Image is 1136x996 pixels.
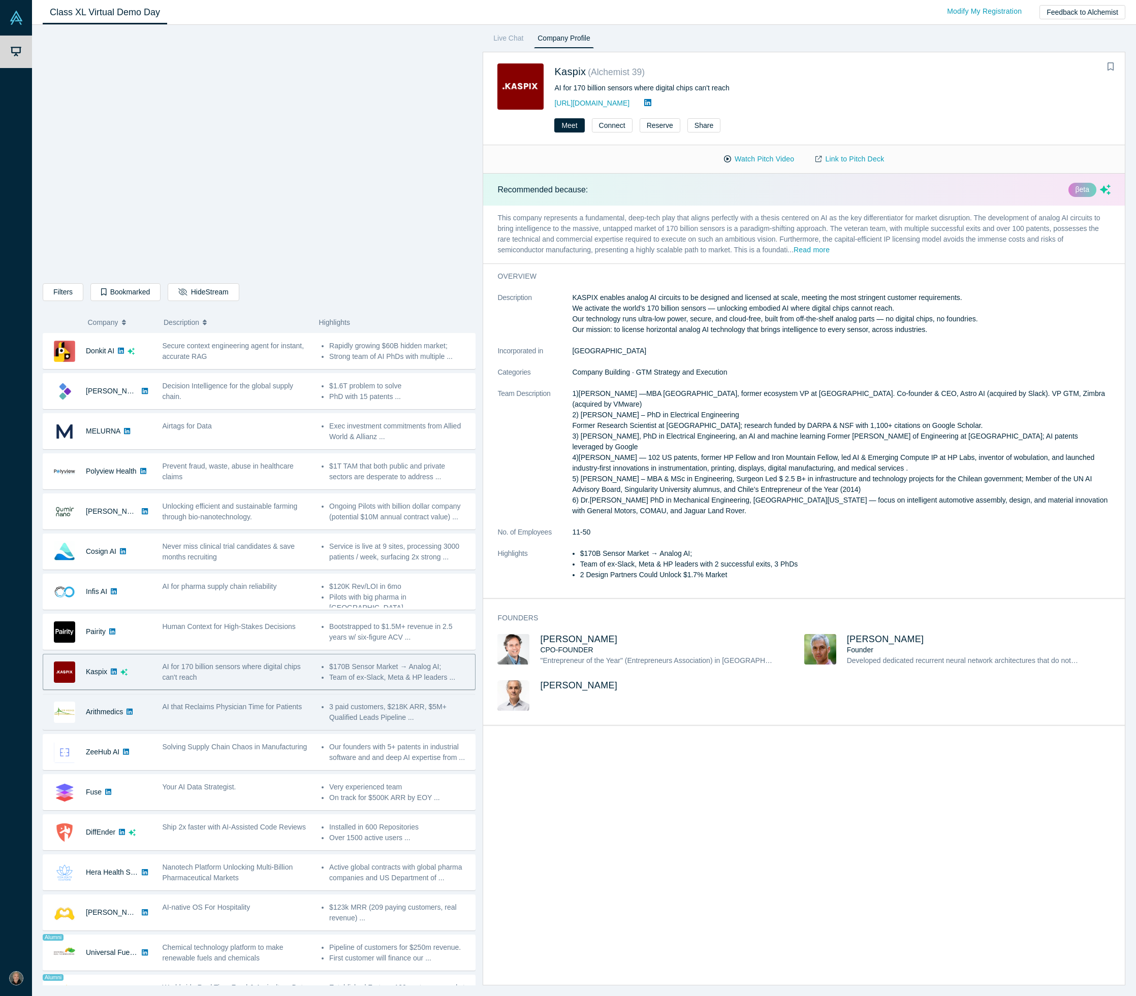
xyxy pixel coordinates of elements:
[86,788,102,796] a: Fuse
[329,822,470,833] li: Installed in 600 Repositories
[497,271,1096,282] h3: overview
[54,661,75,683] img: Kaspix's Logo
[329,581,470,592] li: $120K Rev/LOI in 6mo
[329,782,470,792] li: Very experienced team
[86,828,115,836] a: DiffEnder
[43,283,83,301] button: Filters
[163,662,301,681] span: AI for 170 billion sensors where digital chips can't reach
[329,621,470,643] li: Bootstrapped to $1.5M+ revenue in 2.5 years w/ six-figure ACV ...
[572,388,1111,516] p: 1)[PERSON_NAME] —MBA [GEOGRAPHIC_DATA], former ecosystem VP at [GEOGRAPHIC_DATA]. Co-founder & CE...
[319,318,350,326] span: Highlights
[497,548,572,591] dt: Highlights
[54,942,75,964] img: Universal Fuel Technologies's Logo
[86,868,155,876] a: Hera Health Solutions
[163,983,307,991] span: Worldwide Real Time Food & Agriculture Data
[54,421,75,442] img: MELURNA's Logo
[329,592,470,613] li: Pilots with big pharma in [GEOGRAPHIC_DATA] ...
[554,99,629,107] a: [URL][DOMAIN_NAME]
[490,32,527,48] a: Live Chat
[163,703,302,711] span: AI that Reclaims Physician Time for Patients
[86,427,120,435] a: MELURNA
[329,742,470,763] li: Our founders with 5+ patents in industrial software and and deep AI expertise from ...
[687,118,720,132] button: Share
[497,680,529,711] img: Eduardo Izquierdo's Profile Image
[86,708,123,716] a: Arithmedics
[86,948,175,956] a: Universal Fuel Technologies
[168,283,239,301] button: HideStream
[554,118,584,132] button: Meet
[329,391,470,402] li: PhD with 15 patents ...
[120,669,128,676] svg: dsa ai sparkles
[329,953,470,964] li: First customer will finance our ...
[54,581,75,603] img: Infis AI's Logo
[572,527,1111,538] dd: 11-50
[88,312,118,333] span: Company
[163,582,277,590] span: AI for pharma supply chain reliability
[54,822,75,843] img: DiffEnder's Logo
[329,341,470,351] li: Rapidly growing $60B hidden market;
[86,467,137,475] a: Polyview Health
[554,66,586,77] a: Kaspix
[1103,60,1118,74] button: Bookmark
[847,634,924,644] a: [PERSON_NAME]
[572,292,1111,335] p: KASPIX enables analog AI circuits to be designed and licensed at scale, meeting the most stringen...
[329,902,470,923] li: $123k MRR (209 paying customers, real revenue) ...
[497,292,572,346] dt: Description
[163,743,307,751] span: Solving Supply Chain Chaos in Manufacturing
[497,634,529,665] img: Andres Valdivieso's Profile Image
[129,829,136,836] svg: dsa ai sparkles
[88,312,153,333] button: Company
[497,527,572,548] dt: No. of Employees
[580,559,1111,570] li: Team of ex-Slack, Meta & HP leaders with 2 successful exits, 3 PhDs
[9,971,23,985] img: Bob Stefanski's Account
[497,388,572,527] dt: Team Description
[163,783,236,791] span: Your AI Data Strategist.
[592,118,633,132] button: Connect
[163,903,250,911] span: AI-native OS For Hospitality
[540,646,593,654] span: CPO-FOUNDER
[54,782,75,803] img: Fuse's Logo
[497,367,572,388] dt: Categories
[540,634,617,644] a: [PERSON_NAME]
[54,461,75,482] img: Polyview Health's Logo
[43,1,167,24] a: Class XL Virtual Demo Day
[163,462,294,481] span: Prevent fraud, waste, abuse in healthcare claims
[9,11,23,25] img: Alchemist Vault Logo
[86,507,144,515] a: [PERSON_NAME]
[86,347,114,355] a: Donkit AI
[86,627,106,636] a: Pairity
[1039,5,1125,19] button: Feedback to Alchemist
[86,547,116,555] a: Cosign AI
[497,613,1096,623] h3: Founders
[329,833,470,843] li: Over 1500 active users ...
[164,312,308,333] button: Description
[580,548,1111,559] li: $170B Sensor Market → Analog AI;
[43,33,475,276] iframe: Alchemist Class XL Demo Day: Vault
[163,342,304,360] span: Secure context engineering agent for instant, accurate RAG
[43,974,64,981] span: Alumni
[534,32,593,48] a: Company Profile
[329,461,470,482] li: $1T TAM that both public and private sectors are desperate to address ...
[329,862,470,883] li: Active global contracts with global pharma companies and US Department of ...
[163,622,296,630] span: Human Context for High-Stakes Decisions
[329,421,470,442] li: Exec investment commitments from Allied World & Allianz ...
[936,3,1032,20] a: Modify My Registration
[86,908,152,916] a: [PERSON_NAME] AI
[54,541,75,562] img: Cosign AI's Logo
[86,387,144,395] a: [PERSON_NAME]
[483,206,1125,263] p: This company represents a fundamental, deep-tech play that aligns perfectly with a thesis centere...
[128,348,135,355] svg: dsa ai sparkles
[329,792,470,803] li: On track for $500K ARR by EOY ...
[163,382,294,401] span: Decision Intelligence for the global supply chain.
[554,83,893,93] div: AI for 170 billion sensors where digital chips can't reach
[329,501,470,522] li: Ongoing Pilots with billion dollar company (potential $10M annual contract value) ...
[54,702,75,723] img: Arithmedics's Logo
[1068,183,1097,197] div: βeta
[329,672,470,683] li: Team of ex-Slack, Meta & HP leaders ...
[588,67,645,77] small: ( Alchemist 39 )
[54,341,75,362] img: Donkit AI's Logo
[540,680,617,690] span: [PERSON_NAME]
[43,934,64,941] span: Alumni
[163,943,283,962] span: Chemical technology platform to make renewable fuels and chemicals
